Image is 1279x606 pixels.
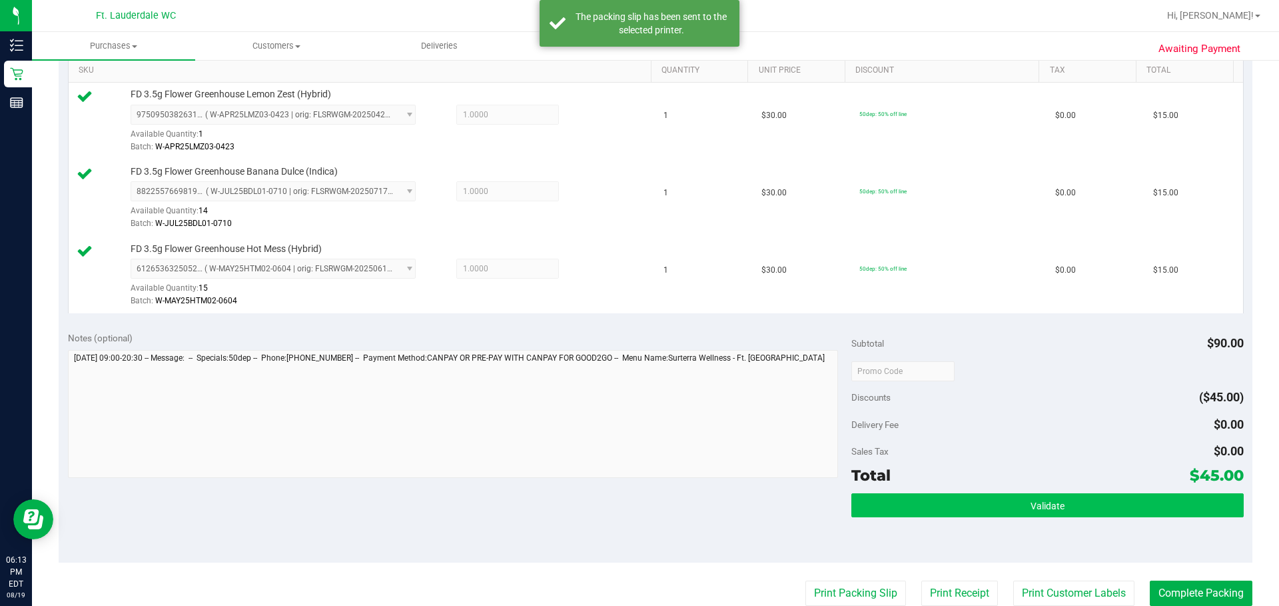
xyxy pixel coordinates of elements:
a: SKU [79,65,645,76]
span: W-APR25LMZ03-0423 [155,142,234,151]
span: 1 [663,187,668,199]
a: Deliveries [358,32,521,60]
span: Customers [196,40,358,52]
span: FD 3.5g Flower Greenhouse Lemon Zest (Hybrid) [131,88,331,101]
span: $90.00 [1207,336,1244,350]
span: W-MAY25HTM02-0604 [155,296,237,305]
a: Total [1146,65,1228,76]
span: FD 3.5g Flower Greenhouse Banana Dulce (Indica) [131,165,338,178]
span: Ft. Lauderdale WC [96,10,176,21]
span: Hi, [PERSON_NAME]! [1167,10,1254,21]
span: Delivery Fee [851,419,899,430]
span: $0.00 [1055,187,1076,199]
span: Batch: [131,142,153,151]
span: Purchases [32,40,195,52]
p: 08/19 [6,590,26,600]
button: Print Packing Slip [805,581,906,606]
span: Total [851,466,891,485]
span: $30.00 [761,187,787,199]
span: $0.00 [1214,417,1244,431]
span: Batch: [131,296,153,305]
span: 50dep: 50% off line [859,265,907,272]
div: Available Quantity: [131,201,430,227]
span: $15.00 [1153,264,1178,277]
span: $15.00 [1153,109,1178,122]
span: Subtotal [851,338,884,349]
a: Customers [195,32,358,60]
button: Print Customer Labels [1013,581,1134,606]
inline-svg: Retail [10,67,23,81]
span: Discounts [851,385,891,409]
span: 14 [199,206,208,215]
span: $0.00 [1055,264,1076,277]
span: Deliveries [403,40,476,52]
span: Notes (optional) [68,333,133,343]
span: Validate [1031,501,1065,511]
span: $0.00 [1214,444,1244,458]
span: W-JUL25BDL01-0710 [155,219,232,228]
span: 1 [663,264,668,277]
button: Complete Packing [1150,581,1252,606]
div: Available Quantity: [131,279,430,305]
a: Purchases [32,32,195,60]
span: 15 [199,283,208,293]
input: Promo Code [851,361,955,381]
button: Print Receipt [921,581,998,606]
span: Batch: [131,219,153,228]
span: ($45.00) [1199,390,1244,404]
span: $30.00 [761,109,787,122]
div: The packing slip has been sent to the selected printer. [573,10,729,37]
div: Available Quantity: [131,125,430,151]
a: Quantity [661,65,743,76]
span: $30.00 [761,264,787,277]
a: Unit Price [759,65,840,76]
span: FD 3.5g Flower Greenhouse Hot Mess (Hybrid) [131,243,322,255]
p: 06:13 PM EDT [6,554,26,590]
inline-svg: Reports [10,96,23,109]
span: Awaiting Payment [1158,41,1240,57]
button: Validate [851,493,1243,517]
iframe: Resource center [13,499,53,539]
span: $0.00 [1055,109,1076,122]
span: 50dep: 50% off line [859,111,907,117]
span: Sales Tax [851,446,889,457]
inline-svg: Inventory [10,39,23,52]
span: 1 [663,109,668,122]
span: $45.00 [1190,466,1244,485]
a: Discount [855,65,1034,76]
span: 1 [199,129,203,139]
a: Tax [1050,65,1131,76]
span: $15.00 [1153,187,1178,199]
span: 50dep: 50% off line [859,188,907,195]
